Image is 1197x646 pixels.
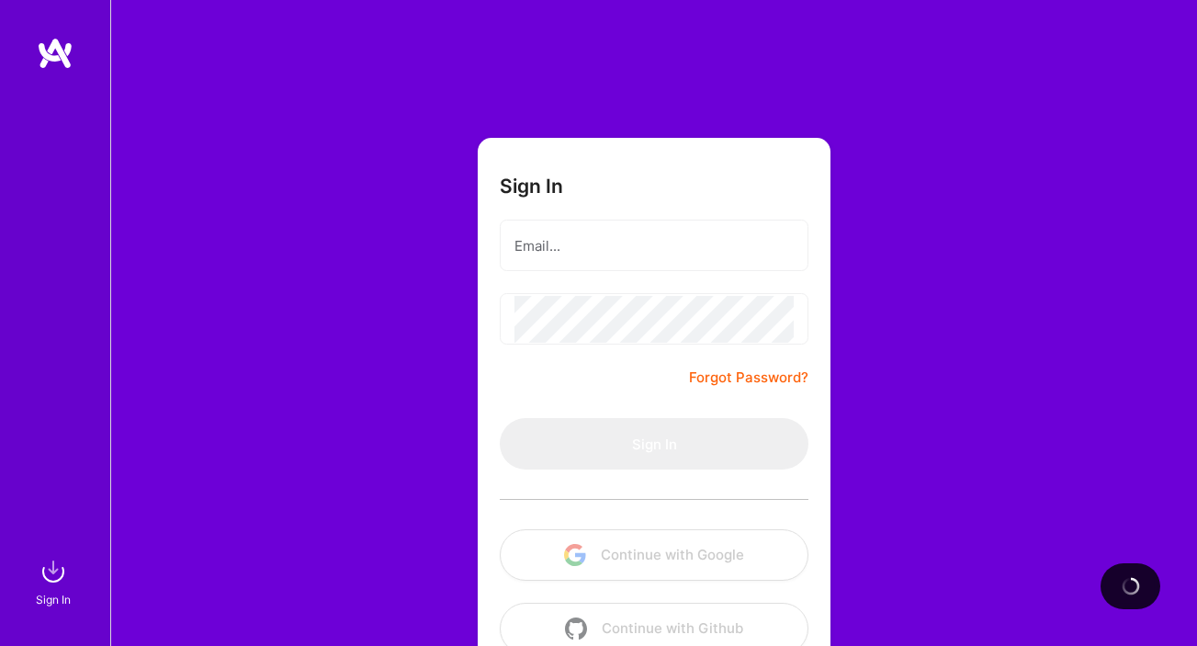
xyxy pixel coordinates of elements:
img: loading [1122,577,1140,595]
a: sign inSign In [39,553,72,609]
img: sign in [35,553,72,590]
a: Forgot Password? [689,367,808,389]
img: logo [37,37,73,70]
button: Sign In [500,418,808,470]
h3: Sign In [500,175,563,198]
img: icon [564,544,586,566]
button: Continue with Google [500,529,808,581]
input: Email... [514,222,794,269]
img: icon [565,618,587,640]
div: Sign In [36,590,71,609]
